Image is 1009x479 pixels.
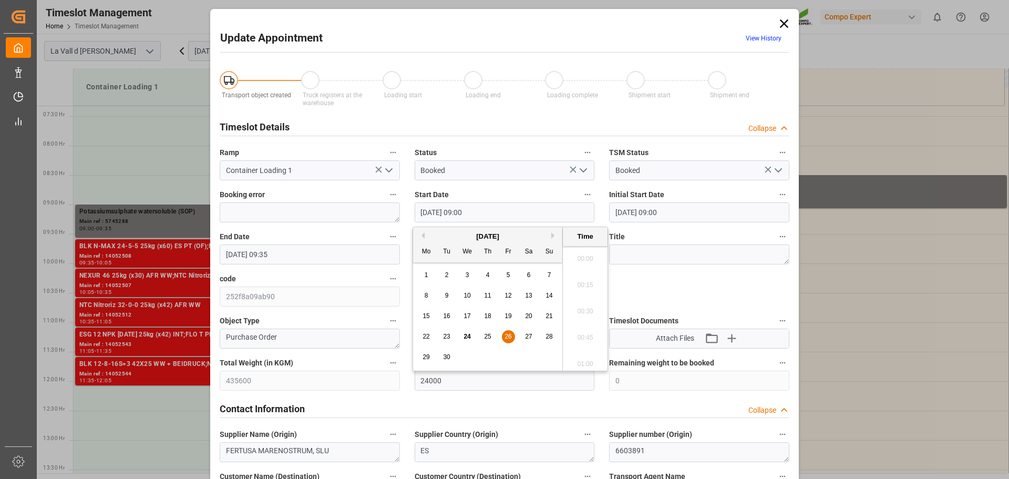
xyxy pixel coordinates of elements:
[423,353,429,361] span: 29
[522,310,536,323] div: Choose Saturday, September 20th, 2025
[440,330,454,343] div: Choose Tuesday, September 23rd, 2025
[581,188,594,201] button: Start Date
[303,91,362,107] span: Truck registers at the warehouse
[222,91,291,99] span: Transport object created
[776,230,789,243] button: Title
[420,289,433,302] div: Choose Monday, September 8th, 2025
[522,330,536,343] div: Choose Saturday, September 27th, 2025
[543,289,556,302] div: Choose Sunday, September 14th, 2025
[609,202,789,222] input: DD.MM.YYYY HH:MM
[443,353,450,361] span: 30
[440,269,454,282] div: Choose Tuesday, September 2nd, 2025
[220,429,297,440] span: Supplier Name (Origin)
[481,310,495,323] div: Choose Thursday, September 18th, 2025
[220,160,400,180] input: Type to search/select
[710,91,749,99] span: Shipment end
[581,146,594,159] button: Status
[609,147,648,158] span: TSM Status
[418,232,425,239] button: Previous Month
[502,289,515,302] div: Choose Friday, September 12th, 2025
[776,188,789,201] button: Initial Start Date
[415,202,595,222] input: DD.MM.YYYY HH:MM
[504,312,511,320] span: 19
[609,358,714,369] span: Remaining weight to be booked
[481,269,495,282] div: Choose Thursday, September 4th, 2025
[386,272,400,286] button: code
[220,315,260,327] span: Object Type
[384,91,422,99] span: Loading start
[481,246,495,259] div: Th
[543,330,556,343] div: Choose Sunday, September 28th, 2025
[220,189,265,200] span: Booking error
[466,271,469,279] span: 3
[445,271,449,279] span: 2
[769,162,785,179] button: open menu
[748,405,776,416] div: Collapse
[776,356,789,370] button: Remaining weight to be booked
[220,147,239,158] span: Ramp
[440,289,454,302] div: Choose Tuesday, September 9th, 2025
[380,162,396,179] button: open menu
[543,246,556,259] div: Su
[609,442,789,462] textarea: 6603891
[464,292,470,299] span: 10
[420,246,433,259] div: Mo
[420,310,433,323] div: Choose Monday, September 15th, 2025
[545,292,552,299] span: 14
[481,330,495,343] div: Choose Thursday, September 25th, 2025
[425,271,428,279] span: 1
[423,333,429,340] span: 22
[440,246,454,259] div: Tu
[220,120,290,134] h2: Timeslot Details
[461,289,474,302] div: Choose Wednesday, September 10th, 2025
[220,30,323,47] h2: Update Appointment
[386,188,400,201] button: Booking error
[629,91,671,99] span: Shipment start
[386,356,400,370] button: Total Weight (in KGM)
[440,310,454,323] div: Choose Tuesday, September 16th, 2025
[466,91,501,99] span: Loading end
[748,123,776,134] div: Collapse
[443,333,450,340] span: 23
[220,273,236,284] span: code
[504,333,511,340] span: 26
[386,427,400,441] button: Supplier Name (Origin)
[609,429,692,440] span: Supplier number (Origin)
[502,246,515,259] div: Fr
[609,231,625,242] span: Title
[386,314,400,328] button: Object Type
[440,351,454,364] div: Choose Tuesday, September 30th, 2025
[545,312,552,320] span: 21
[545,333,552,340] span: 28
[220,231,250,242] span: End Date
[386,230,400,243] button: End Date
[776,427,789,441] button: Supplier number (Origin)
[581,427,594,441] button: Supplier Country (Origin)
[413,231,562,242] div: [DATE]
[746,35,781,42] a: View History
[464,312,470,320] span: 17
[481,289,495,302] div: Choose Thursday, September 11th, 2025
[415,442,595,462] textarea: ES
[443,312,450,320] span: 16
[386,146,400,159] button: Ramp
[502,269,515,282] div: Choose Friday, September 5th, 2025
[522,246,536,259] div: Sa
[415,160,595,180] input: Type to search/select
[461,269,474,282] div: Choose Wednesday, September 3rd, 2025
[504,292,511,299] span: 12
[420,269,433,282] div: Choose Monday, September 1st, 2025
[502,330,515,343] div: Choose Friday, September 26th, 2025
[548,271,551,279] span: 7
[220,358,293,369] span: Total Weight (in KGM)
[445,292,449,299] span: 9
[423,312,429,320] span: 15
[484,333,491,340] span: 25
[551,232,558,239] button: Next Month
[776,146,789,159] button: TSM Status
[507,271,510,279] span: 5
[461,310,474,323] div: Choose Wednesday, September 17th, 2025
[522,289,536,302] div: Choose Saturday, September 13th, 2025
[575,162,591,179] button: open menu
[609,315,678,327] span: Timeslot Documents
